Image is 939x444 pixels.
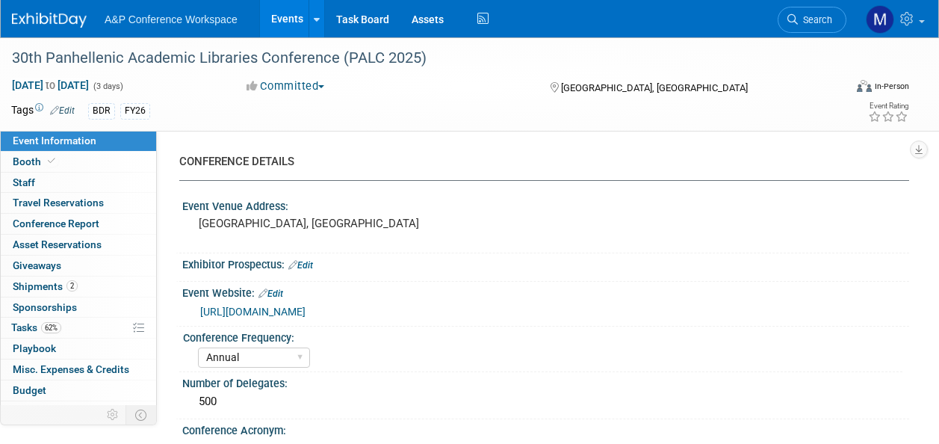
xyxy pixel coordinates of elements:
a: Giveaways [1,256,156,276]
div: CONFERENCE DETAILS [179,154,898,170]
a: Asset Reservations [1,235,156,255]
a: Budget [1,380,156,401]
div: 30th Panhellenic Academic Libraries Conference (PALC 2025) [7,45,832,72]
div: 500 [193,390,898,413]
a: Edit [50,105,75,116]
a: Staff [1,173,156,193]
a: Event Information [1,131,156,151]
div: Event Website: [182,282,909,301]
div: Event Format [778,78,909,100]
span: Budget [13,384,46,396]
a: Edit [288,260,313,271]
span: Staff [13,176,35,188]
div: Event Venue Address: [182,195,909,214]
td: Tags [11,102,75,120]
div: FY26 [120,103,150,119]
span: 62% [41,322,61,333]
span: Search [798,14,832,25]
span: Giveaways [13,259,61,271]
i: Booth reservation complete [48,157,55,165]
span: to [43,79,58,91]
a: Misc. Expenses & Credits [1,360,156,380]
span: Tasks [11,321,61,333]
a: Edit [258,289,283,299]
div: Conference Acronym: [182,419,909,438]
span: (3 days) [92,81,123,91]
a: Conference Report [1,214,156,234]
div: Conference Frequency: [183,327,902,345]
a: Travel Reservations [1,193,156,213]
div: Exhibitor Prospectus: [182,253,909,273]
a: [URL][DOMAIN_NAME] [200,306,306,318]
span: 2 [66,280,78,292]
a: Shipments2 [1,277,156,297]
span: Shipments [13,280,78,292]
td: Toggle Event Tabs [126,405,157,425]
span: Conference Report [13,218,99,229]
span: Event Information [13,135,96,147]
span: Sponsorships [13,301,77,313]
a: Tasks62% [1,318,156,338]
button: Committed [241,78,330,94]
div: Number of Delegates: [182,372,909,391]
a: Booth [1,152,156,172]
td: Personalize Event Tab Strip [100,405,126,425]
a: Sponsorships [1,297,156,318]
pre: [GEOGRAPHIC_DATA], [GEOGRAPHIC_DATA] [199,217,468,230]
span: [GEOGRAPHIC_DATA], [GEOGRAPHIC_DATA] [561,82,748,93]
a: Playbook [1,339,156,359]
div: Event Rating [868,102,908,110]
a: ROI, Objectives & ROO [1,401,156,422]
img: Matt Hambridge [866,5,894,34]
a: Search [778,7,846,33]
span: Travel Reservations [13,197,104,209]
span: Booth [13,155,58,167]
img: ExhibitDay [12,13,87,28]
span: A&P Conference Workspace [105,13,238,25]
span: [DATE] [DATE] [11,78,90,92]
span: Playbook [13,342,56,354]
div: BDR [88,103,115,119]
img: Format-Inperson.png [857,80,872,92]
span: Misc. Expenses & Credits [13,363,129,375]
span: ROI, Objectives & ROO [13,405,113,417]
div: In-Person [874,81,909,92]
span: Asset Reservations [13,238,102,250]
